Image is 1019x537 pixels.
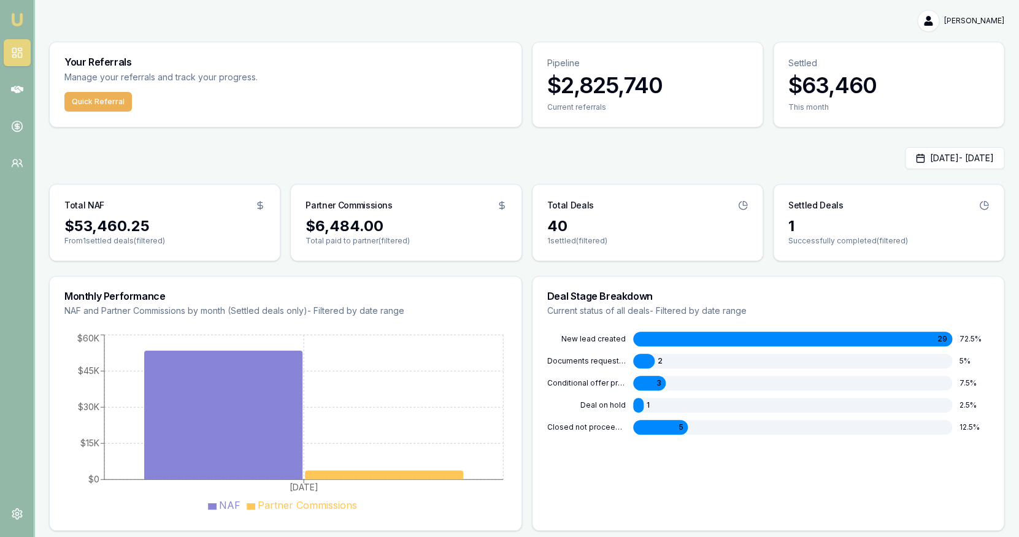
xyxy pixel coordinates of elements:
p: NAF and Partner Commissions by month (Settled deals only) - Filtered by date range [64,305,507,317]
span: [PERSON_NAME] [944,16,1004,26]
tspan: $60K [77,332,99,343]
span: 2 [657,356,662,366]
h3: Partner Commissions [306,199,392,211]
div: 40 [547,216,748,236]
p: Pipeline [547,57,748,69]
span: 29 [937,334,947,344]
tspan: $45K [78,365,99,376]
span: Partner Commissions [258,499,357,511]
h3: Deal Stage Breakdown [547,291,990,301]
p: Successfully completed (filtered) [788,236,989,246]
tspan: $15K [80,438,99,448]
div: DOCUMENTS REQUESTED FROM CLIENT [547,356,626,366]
span: 1 [646,400,649,410]
div: DEAL ON HOLD [547,400,626,410]
div: 2.5 % [959,400,989,410]
div: 7.5 % [959,378,989,388]
span: 5 [678,422,683,432]
tspan: [DATE] [290,482,318,492]
div: CLOSED NOT PROCEEDING [547,422,626,432]
h3: Settled Deals [788,199,843,211]
div: This month [788,102,989,112]
button: Quick Referral [64,92,132,112]
div: 1 [788,216,989,236]
h3: Total NAF [64,199,104,211]
tspan: $30K [78,402,99,412]
h3: Total Deals [547,199,594,211]
div: 5 % [959,356,989,366]
div: NEW LEAD CREATED [547,334,626,344]
p: From 1 settled deals (filtered) [64,236,265,246]
span: 3 [656,378,661,388]
div: 12.5 % [959,422,989,432]
h3: Monthly Performance [64,291,507,301]
p: Settled [788,57,989,69]
p: Total paid to partner (filtered) [306,236,506,246]
h3: $2,825,740 [547,73,748,97]
span: NAF [219,499,240,511]
div: 72.5 % [959,334,989,344]
h3: $63,460 [788,73,989,97]
div: Current referrals [547,102,748,112]
h3: Your Referrals [64,57,507,67]
p: Manage your referrals and track your progress. [64,70,379,85]
p: Current status of all deals - Filtered by date range [547,305,990,317]
div: CONDITIONAL OFFER PROVIDED TO CLIENT [547,378,626,388]
div: $53,460.25 [64,216,265,236]
img: emu-icon-u.png [10,12,25,27]
button: [DATE]- [DATE] [905,147,1004,169]
tspan: $0 [88,474,99,484]
p: 1 settled (filtered) [547,236,748,246]
div: $6,484.00 [306,216,506,236]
